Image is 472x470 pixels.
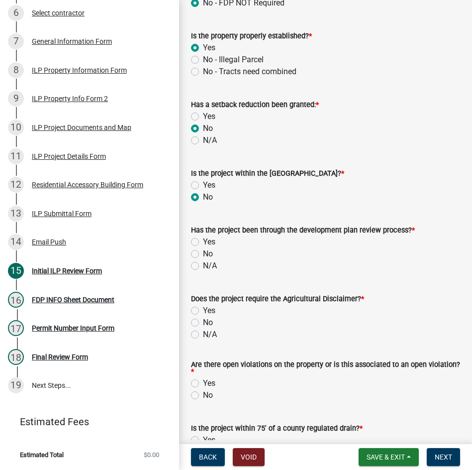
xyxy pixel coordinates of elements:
[8,5,24,21] div: 6
[203,42,215,54] label: Yes
[191,102,319,109] label: Has a setback reduction been granted:
[8,263,24,279] div: 15
[32,124,131,131] div: ILP Project Documents and Map
[203,179,215,191] label: Yes
[191,361,460,376] label: Are there open violations on the property or is this associated to an open violation?
[191,170,344,177] label: Is the project within the [GEOGRAPHIC_DATA]?
[8,320,24,336] div: 17
[203,111,215,122] label: Yes
[203,305,215,317] label: Yes
[203,66,296,78] label: No - Tracts need combined
[8,91,24,107] div: 9
[203,389,213,401] label: No
[8,119,24,135] div: 10
[191,296,364,303] label: Does the project require the Agricultural Disclaimer?
[32,181,143,188] div: Residential Accessory Building Form
[32,153,106,160] div: ILP Project Details Form
[435,453,452,461] span: Next
[8,234,24,250] div: 14
[191,448,225,466] button: Back
[427,448,460,466] button: Next
[32,325,114,332] div: Permit Number Input Form
[359,448,419,466] button: Save & Exit
[32,210,92,217] div: ILP Submittal Form
[8,377,24,393] div: 19
[8,349,24,365] div: 18
[8,177,24,193] div: 12
[191,425,363,432] label: Is the project within 75' of a county regulated drain?
[144,452,159,458] span: $0.00
[8,33,24,49] div: 7
[203,134,217,146] label: N/A
[32,38,112,45] div: General Information Form
[32,67,127,74] div: ILP Property Information Form
[32,95,108,102] div: ILP Property Info Form 2
[203,236,215,248] label: Yes
[32,9,85,16] div: Select contractor
[203,122,213,134] label: No
[191,227,415,234] label: Has the project been through the development plan review process?
[8,62,24,78] div: 8
[203,434,215,446] label: Yes
[203,54,264,66] label: No - Illegal Parcel
[203,191,213,203] label: No
[203,317,213,329] label: No
[203,248,213,260] label: No
[8,206,24,222] div: 13
[199,453,217,461] span: Back
[233,448,265,466] button: Void
[32,296,114,303] div: FDP INFO Sheet Document
[203,260,217,272] label: N/A
[20,452,64,458] span: Estimated Total
[8,292,24,308] div: 16
[32,353,88,360] div: Final Review Form
[191,33,312,40] label: Is the property properly established?
[8,412,163,432] a: Estimated Fees
[32,238,66,245] div: Email Push
[203,329,217,341] label: N/A
[367,453,405,461] span: Save & Exit
[8,148,24,164] div: 11
[203,377,215,389] label: Yes
[32,267,102,274] div: Initial ILP Review Form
